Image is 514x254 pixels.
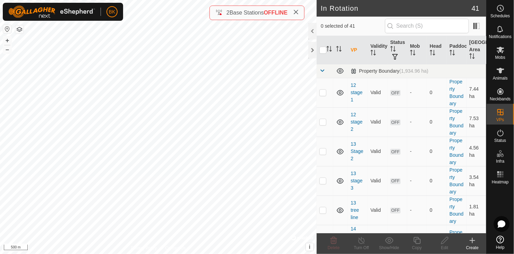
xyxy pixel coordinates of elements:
[466,78,486,107] td: 7.44 ha
[449,167,463,194] a: Property Boundary
[368,36,387,64] th: Validity
[390,119,401,125] span: OFF
[368,78,387,107] td: Valid
[466,137,486,166] td: 4.56 ha
[469,54,475,60] p-sorticon: Activate to sort
[3,25,11,33] button: Reset Map
[321,22,385,30] span: 0 selected of 41
[3,36,11,45] button: +
[490,14,510,18] span: Schedules
[165,245,186,251] a: Contact Us
[487,233,514,252] a: Help
[496,118,504,122] span: VPs
[390,90,401,96] span: OFF
[449,79,463,106] a: Property Boundary
[495,55,505,60] span: Mobs
[431,245,459,251] div: Edit
[368,107,387,137] td: Valid
[390,149,401,155] span: OFF
[449,108,463,136] a: Property Boundary
[351,68,428,74] div: Property Boundary
[368,196,387,225] td: Valid
[3,45,11,54] button: –
[230,10,264,16] span: Base Stations
[466,166,486,196] td: 3.54 ha
[348,245,375,251] div: Turn Off
[390,208,401,214] span: OFF
[427,36,447,64] th: Head
[226,10,230,16] span: 2
[410,51,416,56] p-sorticon: Activate to sort
[109,8,115,16] span: BK
[489,35,512,39] span: Notifications
[368,137,387,166] td: Valid
[430,51,435,56] p-sorticon: Activate to sort
[264,10,288,16] span: OFFLINE
[407,36,427,64] th: Mob
[427,107,447,137] td: 0
[400,68,428,74] span: (1,934.96 ha)
[326,47,332,53] p-sorticon: Activate to sort
[447,36,466,64] th: Paddock
[370,51,376,56] p-sorticon: Activate to sort
[403,245,431,251] div: Copy
[387,36,407,64] th: Status
[309,244,310,250] span: i
[321,4,472,12] h2: In Rotation
[348,36,368,64] th: VP
[15,25,24,34] button: Map Layers
[459,245,486,251] div: Create
[410,207,424,214] div: -
[375,245,403,251] div: Show/Hide
[494,138,506,143] span: Status
[490,97,511,101] span: Neckbands
[8,6,95,18] img: Gallagher Logo
[427,78,447,107] td: 0
[306,243,314,251] button: i
[385,19,469,33] input: Search (S)
[427,166,447,196] td: 0
[496,245,505,250] span: Help
[466,196,486,225] td: 1.81 ha
[466,36,486,64] th: [GEOGRAPHIC_DATA] Area
[427,137,447,166] td: 0
[410,89,424,96] div: -
[496,159,504,163] span: Infra
[131,245,157,251] a: Privacy Policy
[351,82,362,102] a: 12 stage 1
[368,166,387,196] td: Valid
[492,180,509,184] span: Heatmap
[449,51,455,56] p-sorticon: Activate to sort
[410,148,424,155] div: -
[351,200,359,220] a: 13 tree line
[466,107,486,137] td: 7.53 ha
[328,245,340,250] span: Delete
[351,141,363,161] a: 13 Stage 2
[336,47,342,53] p-sorticon: Activate to sort
[449,138,463,165] a: Property Boundary
[351,171,362,191] a: 13 stage 3
[472,3,479,13] span: 41
[449,197,463,224] a: Property Boundary
[410,177,424,184] div: -
[351,112,362,132] a: 12 stage 2
[390,47,396,53] p-sorticon: Activate to sort
[410,118,424,126] div: -
[390,178,401,184] span: OFF
[427,196,447,225] td: 0
[493,76,508,80] span: Animals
